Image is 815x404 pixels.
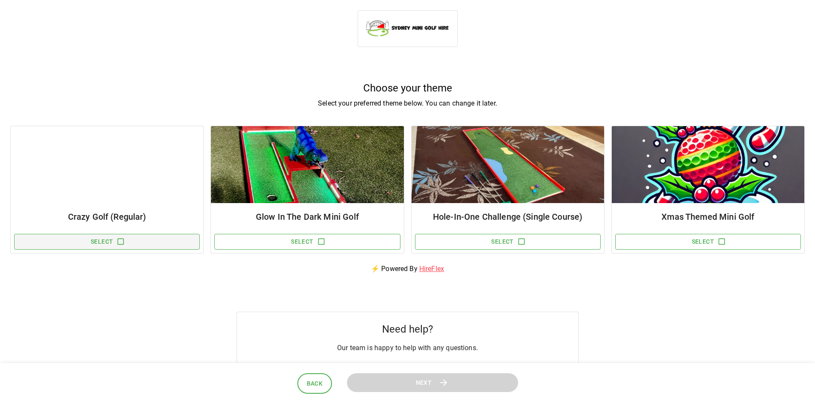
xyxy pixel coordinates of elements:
[214,234,400,250] button: Select
[415,234,601,250] button: Select
[10,81,805,95] h5: Choose your theme
[615,234,801,250] button: Select
[412,126,604,203] img: Package
[361,254,454,284] p: ⚡ Powered By
[337,343,478,353] p: Our team is happy to help with any questions.
[11,126,203,203] img: Package
[416,377,432,388] span: Next
[218,210,397,224] h6: Glow In The Dark Mini Golf
[10,98,805,109] p: Select your preferred theme below. You can change it later.
[419,265,444,273] a: HireFlex
[297,373,332,394] button: Back
[211,126,403,203] img: Package
[612,126,804,203] img: Package
[418,210,597,224] h6: Hole-In-One Challenge (Single Course)
[382,322,433,336] h5: Need help?
[365,18,450,38] img: Sydney Mini Golf Hire logo
[18,210,196,224] h6: Crazy Golf (Regular)
[619,210,797,224] h6: Xmas Themed Mini Golf
[347,373,518,392] button: Next
[14,234,200,250] button: Select
[307,378,323,389] span: Back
